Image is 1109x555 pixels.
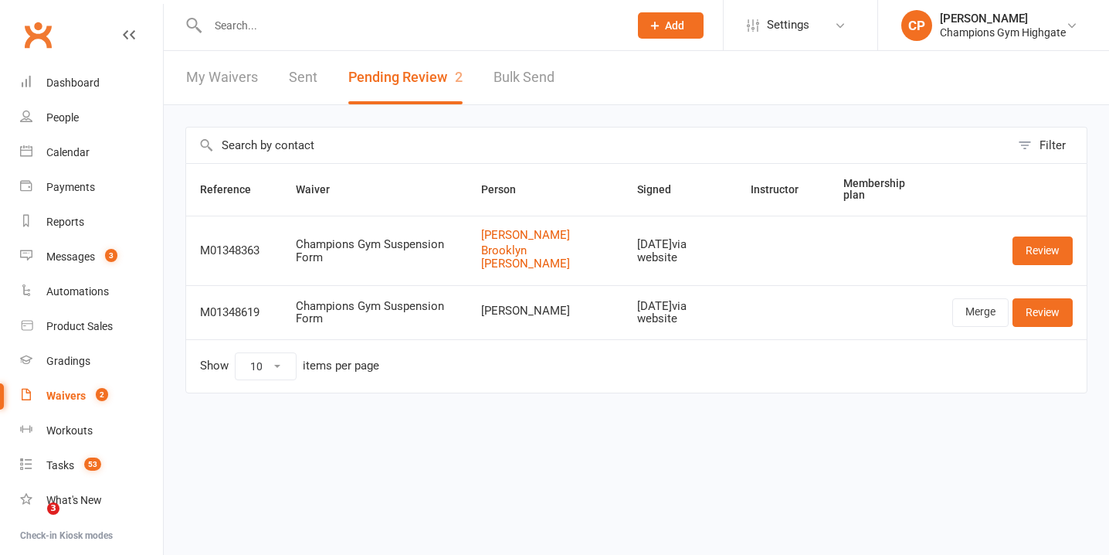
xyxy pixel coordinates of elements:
a: Review [1012,298,1073,326]
button: Pending Review2 [348,51,463,104]
a: Workouts [20,414,163,448]
div: Waivers [46,390,86,402]
a: Automations [20,274,163,309]
div: Champions Gym Highgate [940,26,1066,39]
button: Instructor [751,180,816,199]
div: M01348619 [200,306,268,319]
input: Search... [203,15,618,36]
th: Membership plan [829,164,938,216]
div: Messages [46,250,95,263]
span: Signed [637,183,688,196]
a: Gradings [20,344,163,379]
button: Waiver [296,180,347,199]
span: Reference [200,183,268,196]
span: 53 [84,458,101,471]
a: Calendar [20,135,163,170]
div: People [46,111,79,124]
div: What's New [46,494,102,506]
span: 2 [455,69,463,85]
a: Clubworx [19,15,57,54]
div: [DATE] via website [637,238,722,264]
span: Add [665,19,684,32]
span: Settings [767,8,809,43]
div: Workouts [46,424,93,437]
div: Calendar [46,146,90,158]
div: Gradings [46,355,90,367]
div: Champions Gym Suspension Form [296,300,453,325]
a: Tasks 53 [20,448,163,483]
span: Person [481,183,533,196]
a: Bulk Send [493,51,554,104]
div: [DATE] via website [637,300,722,325]
a: Messages 3 [20,240,163,274]
a: Product Sales [20,309,163,344]
input: Search by contact [186,128,1010,163]
a: Waivers 2 [20,379,163,414]
div: Filter [1039,136,1066,155]
a: People [20,100,163,135]
a: My Waivers [186,51,258,104]
a: Reports [20,205,163,240]
button: Filter [1010,128,1087,163]
a: Dashboard [20,66,163,100]
div: Dashboard [46,77,100,89]
button: Reference [200,180,268,199]
span: Waiver [296,183,347,196]
a: Review [1012,237,1073,264]
div: CP [901,10,932,41]
div: M01348363 [200,244,268,257]
a: Sent [289,51,317,104]
a: What's New [20,483,163,518]
div: Tasks [46,459,74,472]
span: [PERSON_NAME] [481,305,610,318]
div: Payments [46,181,95,193]
a: [PERSON_NAME] [481,229,610,242]
div: Show [200,352,379,380]
a: Brooklyn [PERSON_NAME] [481,244,610,270]
span: 2 [96,388,108,401]
div: items per page [303,359,379,373]
div: [PERSON_NAME] [940,12,1066,26]
span: Instructor [751,183,816,196]
div: Reports [46,216,84,228]
button: Person [481,180,533,199]
div: Product Sales [46,320,113,332]
div: Champions Gym Suspension Form [296,238,453,264]
a: Payments [20,170,163,205]
a: Merge [952,298,1009,326]
span: 3 [105,249,117,262]
button: Add [638,12,704,39]
iframe: Intercom live chat [15,502,53,540]
span: 3 [47,502,59,515]
div: Automations [46,285,109,298]
button: Signed [637,180,688,199]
